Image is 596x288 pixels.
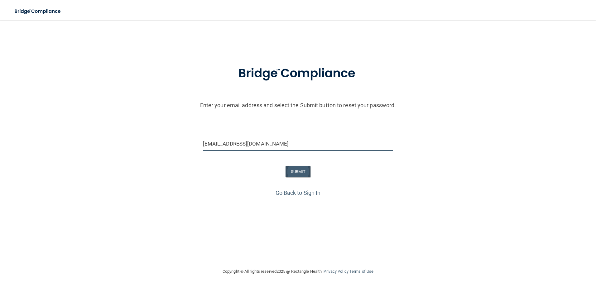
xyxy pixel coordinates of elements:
img: bridge_compliance_login_screen.278c3ca4.svg [9,5,67,18]
a: Privacy Policy [324,269,348,274]
button: SUBMIT [286,166,311,177]
div: Copyright © All rights reserved 2025 @ Rectangle Health | | [184,262,412,281]
a: Terms of Use [349,269,373,274]
img: bridge_compliance_login_screen.278c3ca4.svg [225,57,371,90]
a: Go Back to Sign In [276,190,321,196]
input: Email [203,137,393,151]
